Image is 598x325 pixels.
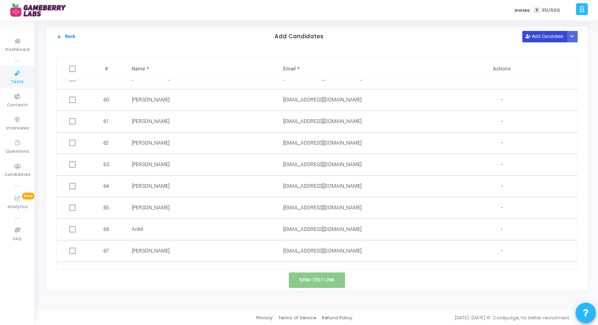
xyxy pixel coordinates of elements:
span: - [501,226,502,233]
a: Terms of Service [278,314,316,321]
span: - [501,183,502,190]
span: 63 [103,161,109,168]
span: Analytics [7,204,28,211]
span: Interviews [6,125,29,132]
span: 66 [103,226,109,233]
span: - [501,204,502,211]
div: [DATE]-[DATE] © Codejudge, for better recruitment. [352,314,588,321]
span: Questions [6,148,29,155]
span: 68 [103,269,109,276]
span: [PERSON_NAME] [132,119,170,124]
span: 65 [103,204,109,211]
span: 62 [103,139,109,147]
span: New [22,193,35,200]
span: Ankit [132,226,143,232]
button: Back [56,33,76,41]
span: [EMAIL_ADDRESS][DOMAIN_NAME] [283,162,362,167]
span: [PERSON_NAME] [132,183,170,189]
mat-icon: arrow_back [57,34,63,40]
span: [EMAIL_ADDRESS][DOMAIN_NAME] [283,119,362,124]
span: [EMAIL_ADDRESS][DOMAIN_NAME] [283,248,362,254]
span: [PERSON_NAME] [132,248,170,254]
img: logo [10,2,71,18]
span: - [501,140,502,147]
span: 61 [103,118,109,125]
span: [PERSON_NAME] [132,140,170,146]
span: [EMAIL_ADDRESS][DOMAIN_NAME] [283,140,362,146]
th: # [90,57,124,80]
span: 351/666 [541,7,560,14]
th: Name * [124,57,275,80]
span: Contests [7,102,28,109]
th: Actions [426,57,577,80]
span: [PERSON_NAME] [132,162,170,167]
label: Invites: [515,7,531,14]
div: Button group with nested dropdown [567,31,578,42]
a: Refund Policy [322,314,352,321]
span: 67 [103,247,109,255]
button: Send Test Link [289,272,345,288]
span: Tests [11,79,24,86]
span: Candidates [4,171,31,178]
a: Privacy [256,314,273,321]
span: [PERSON_NAME] [132,97,170,103]
button: Add Candidate [522,31,567,42]
span: - [501,161,502,168]
span: Dashboard [5,46,30,53]
span: [EMAIL_ADDRESS][DOMAIN_NAME] [283,183,362,189]
span: [EMAIL_ADDRESS][DOMAIN_NAME] [283,97,362,103]
span: 64 [103,182,109,190]
span: [EMAIL_ADDRESS][DOMAIN_NAME] [283,226,362,232]
span: [PERSON_NAME] [132,205,170,211]
span: - [501,97,502,103]
span: T [534,7,539,13]
h5: Add Candidates [275,33,323,40]
span: - [501,248,502,255]
span: 60 [103,96,109,103]
span: FAQ [13,236,22,243]
span: - [501,118,502,125]
span: [EMAIL_ADDRESS][DOMAIN_NAME] [283,205,362,211]
th: Email * [275,57,426,80]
